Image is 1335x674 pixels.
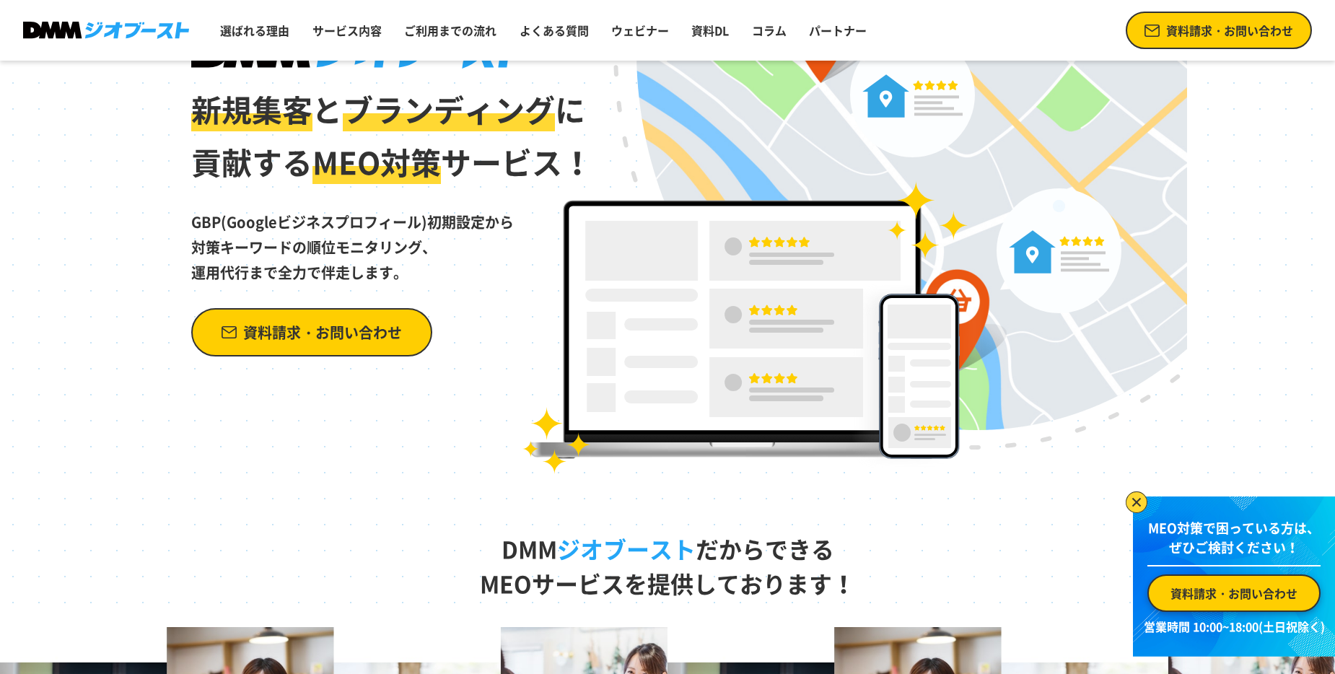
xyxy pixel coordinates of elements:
[803,16,872,45] a: パートナー
[312,139,441,184] span: MEO対策
[514,16,595,45] a: よくある質問
[1126,491,1147,513] img: バナーを閉じる
[191,32,594,189] h1: と に 貢献する サービス！
[1142,618,1326,635] p: 営業時間 10:00~18:00(土日祝除く)
[307,16,388,45] a: サービス内容
[1147,574,1321,612] a: 資料請求・お問い合わせ
[398,16,502,45] a: ご利用までの流れ
[557,532,696,566] span: ジオブースト
[191,189,594,285] p: GBP(Googleビジネスプロフィール)初期設定から 対策キーワードの順位モニタリング、 運用代行まで全力で伴走します。
[686,16,735,45] a: 資料DL
[191,308,432,356] a: 資料請求・お問い合わせ
[605,16,675,45] a: ウェビナー
[23,22,189,40] img: DMMジオブースト
[214,16,295,45] a: 選ばれる理由
[1126,12,1312,49] a: 資料請求・お問い合わせ
[746,16,792,45] a: コラム
[343,87,555,131] span: ブランディング
[1147,518,1321,566] p: MEO対策で困っている方は、 ぜひご検討ください！
[243,320,402,345] span: 資料請求・お問い合わせ
[1166,22,1293,39] span: 資料請求・お問い合わせ
[1170,585,1297,602] span: 資料請求・お問い合わせ
[191,87,312,131] span: 新規集客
